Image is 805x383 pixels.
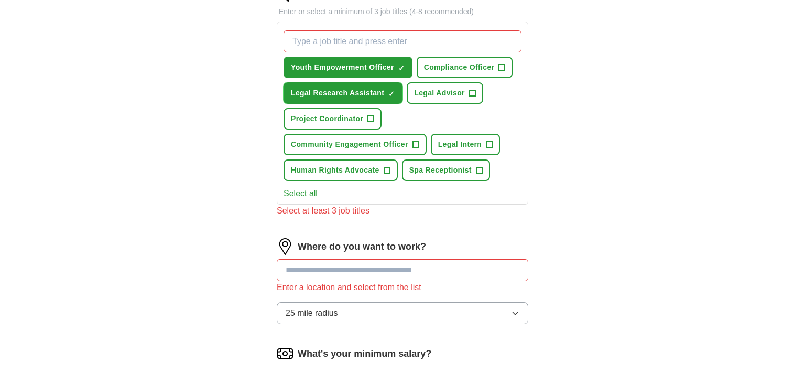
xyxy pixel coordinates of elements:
[298,240,426,254] label: Where do you want to work?
[277,6,528,17] p: Enter or select a minimum of 3 job titles (4-8 recommended)
[284,159,398,181] button: Human Rights Advocate
[291,165,379,176] span: Human Rights Advocate
[291,88,384,99] span: Legal Research Assistant
[407,82,483,104] button: Legal Advisor
[284,108,382,130] button: Project Coordinator
[286,307,338,320] span: 25 mile radius
[398,64,405,72] span: ✓
[277,302,528,324] button: 25 mile radius
[277,345,293,362] img: salary.png
[414,88,465,99] span: Legal Advisor
[431,134,501,155] button: Legal Intern
[277,281,528,294] div: Enter a location and select from the list
[284,187,318,200] button: Select all
[284,134,427,155] button: Community Engagement Officer
[298,347,431,361] label: What's your minimum salary?
[277,238,293,255] img: location.png
[438,139,482,150] span: Legal Intern
[402,159,490,181] button: Spa Receptionist
[284,57,412,78] button: Youth Empowerment Officer✓
[417,57,513,78] button: Compliance Officer
[277,205,528,217] div: Select at least 3 job titles
[284,30,521,52] input: Type a job title and press enter
[291,139,408,150] span: Community Engagement Officer
[291,113,363,124] span: Project Coordinator
[291,62,394,73] span: Youth Empowerment Officer
[284,82,402,104] button: Legal Research Assistant✓
[424,62,495,73] span: Compliance Officer
[409,165,472,176] span: Spa Receptionist
[388,90,395,98] span: ✓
